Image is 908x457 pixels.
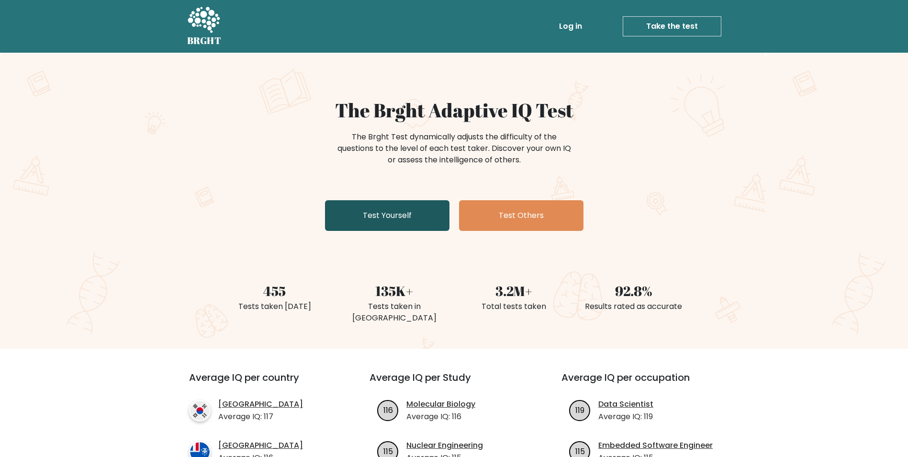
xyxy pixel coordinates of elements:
[187,35,222,46] h5: BRGHT
[383,404,393,415] text: 116
[221,99,688,122] h1: The Brght Adaptive IQ Test
[575,446,585,457] text: 115
[406,411,475,423] p: Average IQ: 116
[580,281,688,301] div: 92.8%
[189,372,335,395] h3: Average IQ per country
[340,301,448,324] div: Tests taken in [GEOGRAPHIC_DATA]
[221,301,329,312] div: Tests taken [DATE]
[580,301,688,312] div: Results rated as accurate
[598,399,653,410] a: Data Scientist
[406,440,483,451] a: Nuclear Engineering
[575,404,584,415] text: 119
[218,411,303,423] p: Average IQ: 117
[623,16,721,36] a: Take the test
[460,301,568,312] div: Total tests taken
[325,200,449,231] a: Test Yourself
[340,281,448,301] div: 135K+
[598,440,713,451] a: Embedded Software Engineer
[221,281,329,301] div: 455
[459,200,583,231] a: Test Others
[383,446,393,457] text: 115
[218,440,303,451] a: [GEOGRAPHIC_DATA]
[406,399,475,410] a: Molecular Biology
[189,400,211,422] img: country
[555,17,586,36] a: Log in
[598,411,653,423] p: Average IQ: 119
[335,131,574,166] div: The Brght Test dynamically adjusts the difficulty of the questions to the level of each test take...
[218,399,303,410] a: [GEOGRAPHIC_DATA]
[460,281,568,301] div: 3.2M+
[370,372,538,395] h3: Average IQ per Study
[187,4,222,49] a: BRGHT
[561,372,730,395] h3: Average IQ per occupation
